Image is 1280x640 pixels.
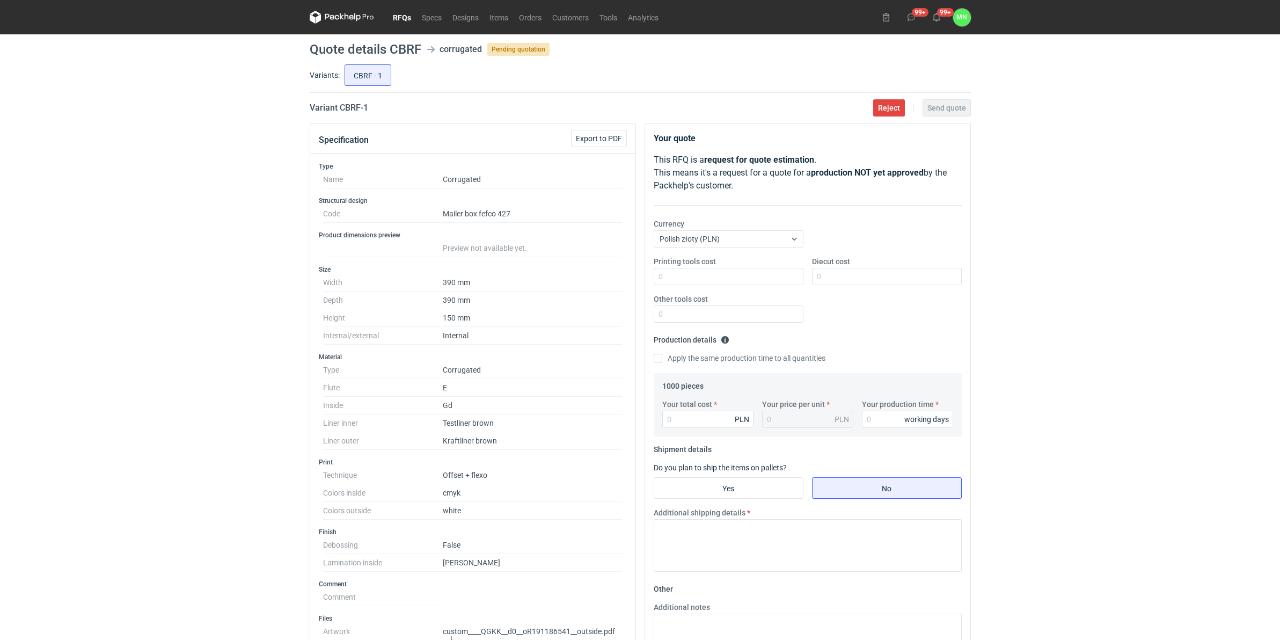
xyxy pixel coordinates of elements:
[443,414,623,432] dd: Testliner brown
[323,414,443,432] dt: Liner inner
[811,168,924,178] strong: production NOT yet approved
[928,9,945,26] button: 99+
[447,11,484,24] a: Designs
[654,219,684,229] label: Currency
[323,484,443,502] dt: Colors inside
[323,361,443,379] dt: Type
[662,377,704,390] legend: 1000 pieces
[443,397,623,414] dd: Gd
[443,536,623,554] dd: False
[319,197,627,205] h3: Structural design
[443,171,623,188] dd: Corrugated
[487,43,550,56] span: Pending quotation
[310,70,340,81] label: Variants:
[310,43,421,56] h1: Quote details CBRF
[654,477,803,499] label: Yes
[662,411,754,428] input: 0
[323,588,443,606] dt: Comment
[323,309,443,327] dt: Height
[654,580,673,593] legend: Other
[443,292,623,309] dd: 390 mm
[873,99,905,117] button: Reject
[514,11,547,24] a: Orders
[904,414,949,425] div: working days
[310,11,374,24] svg: Packhelp Pro
[443,361,623,379] dd: Corrugated
[319,528,627,536] h3: Finish
[345,64,391,86] label: CBRF - 1
[878,104,900,112] span: Reject
[443,309,623,327] dd: 150 mm
[323,379,443,397] dt: Flute
[623,11,664,24] a: Analytics
[323,327,443,345] dt: Internal/external
[704,155,814,165] strong: request for quote estimation
[654,602,710,613] label: Additional notes
[484,11,514,24] a: Items
[323,536,443,554] dt: Debossing
[660,235,720,243] span: Polish złoty (PLN)
[310,101,368,114] h2: Variant CBRF - 1
[654,353,825,363] label: Apply the same production time to all quantities
[323,502,443,520] dt: Colors outside
[319,614,627,623] h3: Files
[762,399,825,410] label: Your price per unit
[654,463,787,472] label: Do you plan to ship the items on pallets?
[654,268,803,285] input: 0
[443,432,623,450] dd: Kraftliner brown
[443,554,623,572] dd: [PERSON_NAME]
[319,231,627,239] h3: Product dimensions preview
[323,171,443,188] dt: Name
[323,397,443,414] dt: Inside
[319,580,627,588] h3: Comment
[923,99,971,117] button: Send quote
[654,507,745,518] label: Additional shipping details
[323,205,443,223] dt: Code
[443,502,623,520] dd: white
[443,205,623,223] dd: Mailer box fefco 427
[654,331,729,344] legend: Production details
[319,265,627,274] h3: Size
[927,104,966,112] span: Send quote
[443,484,623,502] dd: cmyk
[654,306,803,323] input: 0
[812,268,962,285] input: 0
[862,411,953,428] input: 0
[319,162,627,171] h3: Type
[903,9,920,26] button: 99+
[319,353,627,361] h3: Material
[654,294,708,304] label: Other tools cost
[443,244,527,252] span: Preview not available yet.
[443,467,623,484] dd: Offset + flexo
[319,127,369,153] button: Specification
[835,414,849,425] div: PLN
[812,256,850,267] label: Diecut cost
[323,432,443,450] dt: Liner outer
[323,274,443,292] dt: Width
[654,133,696,143] strong: Your quote
[443,274,623,292] dd: 390 mm
[440,43,482,56] div: corrugated
[953,9,971,26] button: MN
[953,9,971,26] div: Małgorzata Nowotna
[594,11,623,24] a: Tools
[862,399,934,410] label: Your production time
[735,414,749,425] div: PLN
[443,327,623,345] dd: Internal
[654,154,962,192] p: This RFQ is a . This means it's a request for a quote for a by the Packhelp's customer.
[323,554,443,572] dt: Lamination inside
[576,135,622,142] span: Export to PDF
[662,399,712,410] label: Your total cost
[547,11,594,24] a: Customers
[812,477,962,499] label: No
[654,441,712,454] legend: Shipment details
[416,11,447,24] a: Specs
[654,256,716,267] label: Printing tools cost
[443,379,623,397] dd: E
[323,467,443,484] dt: Technique
[323,292,443,309] dt: Depth
[387,11,416,24] a: RFQs
[571,130,627,147] button: Export to PDF
[319,458,627,467] h3: Print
